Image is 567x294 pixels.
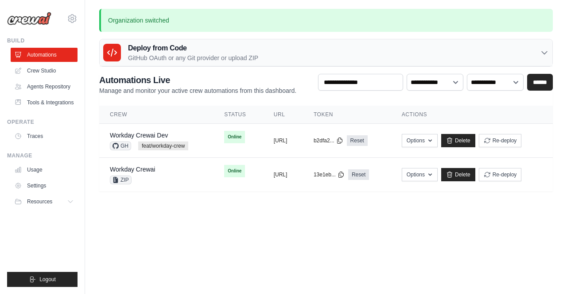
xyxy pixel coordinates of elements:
button: Re-deploy [479,168,522,181]
a: Traces [11,129,78,143]
div: Operate [7,118,78,126]
p: Manage and monitor your active crew automations from this dashboard. [99,86,296,95]
a: Agents Repository [11,80,78,94]
p: Organization switched [99,9,553,32]
a: Automations [11,48,78,62]
a: Reset [347,135,368,146]
a: Usage [11,163,78,177]
a: Tools & Integrations [11,95,78,110]
a: Settings [11,179,78,193]
div: Manage [7,152,78,159]
th: Token [303,106,391,124]
span: ZIP [110,176,132,184]
a: Crew Studio [11,64,78,78]
span: Logout [39,276,56,283]
span: feat/workday-crew [138,141,188,150]
button: b2dfa2... [314,137,343,144]
a: Workday Crewai Dev [110,132,168,139]
button: 13e1eb... [314,171,345,178]
a: Delete [441,134,475,147]
a: Workday Crewai [110,166,155,173]
span: Online [224,165,245,177]
button: Re-deploy [479,134,522,147]
th: URL [263,106,303,124]
th: Actions [391,106,553,124]
button: Options [402,134,438,147]
h3: Deploy from Code [128,43,258,53]
span: Resources [27,198,52,205]
p: GitHub OAuth or any Git provider or upload ZIP [128,53,258,62]
th: Status [214,106,263,124]
img: Logo [7,12,51,25]
a: Reset [348,169,369,180]
th: Crew [99,106,214,124]
span: GH [110,141,131,150]
span: Online [224,131,245,143]
button: Resources [11,195,78,209]
h2: Automations Live [99,74,296,86]
a: Delete [441,168,475,181]
button: Logout [7,272,78,287]
div: Build [7,37,78,44]
button: Options [402,168,438,181]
